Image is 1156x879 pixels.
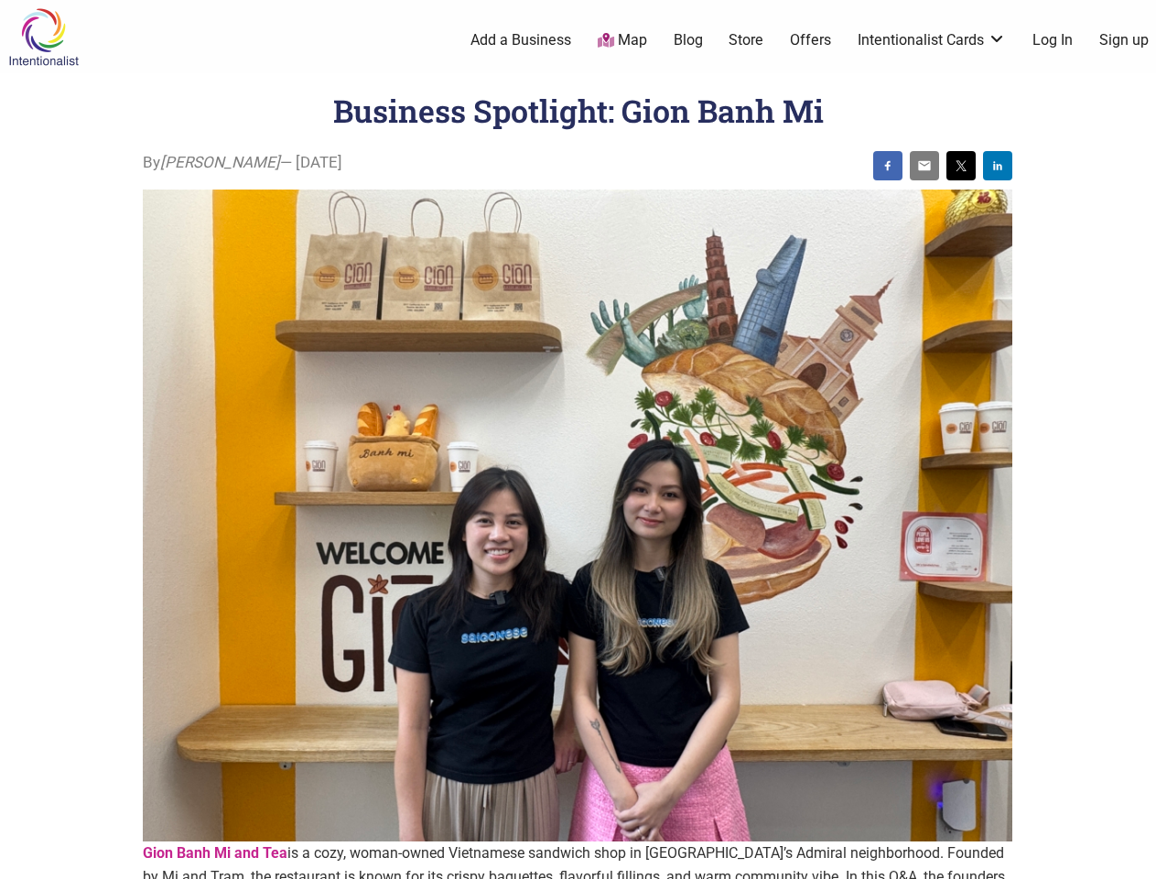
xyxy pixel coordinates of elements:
[790,30,831,50] a: Offers
[1032,30,1073,50] a: Log In
[881,158,895,173] img: facebook sharing button
[470,30,571,50] a: Add a Business
[1099,30,1149,50] a: Sign up
[729,30,763,50] a: Store
[143,151,342,175] span: By — [DATE]
[143,844,287,862] a: Gion Banh Mi and Tea
[990,158,1005,173] img: linkedin sharing button
[674,30,703,50] a: Blog
[333,90,824,131] h1: Business Spotlight: Gion Banh Mi
[917,158,932,173] img: email sharing button
[954,158,968,173] img: twitter sharing button
[598,30,647,51] a: Map
[858,30,1006,50] a: Intentionalist Cards
[160,153,280,171] i: [PERSON_NAME]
